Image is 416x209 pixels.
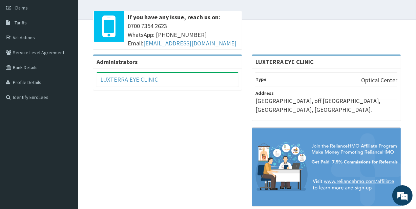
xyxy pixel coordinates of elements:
img: provider-team-banner.png [252,128,401,206]
b: If you have any issue, reach us on: [128,13,220,21]
a: LUXTERRA EYE CLINIC [100,76,158,83]
b: Type [255,76,267,82]
span: 0700 7354 2623 WhatsApp: [PHONE_NUMBER] Email: [128,22,238,48]
p: [GEOGRAPHIC_DATA], off [GEOGRAPHIC_DATA], [GEOGRAPHIC_DATA], [GEOGRAPHIC_DATA]. [255,97,397,114]
p: Optical Center [361,76,397,85]
span: Claims [15,5,28,11]
span: Tariffs [15,20,27,26]
b: Administrators [97,58,138,66]
strong: LUXTERRA EYE CLINIC [255,58,314,66]
a: [EMAIL_ADDRESS][DOMAIN_NAME] [143,39,236,47]
b: Address [255,90,274,96]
